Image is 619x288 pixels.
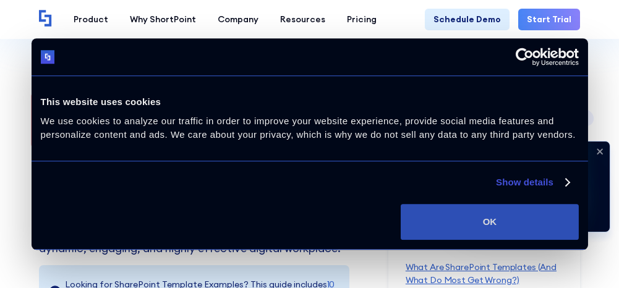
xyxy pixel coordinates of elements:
div: Product [74,13,108,26]
button: OK [401,204,578,240]
div: Why ShortPoint [130,13,196,26]
span: We use cookies to analyze our traffic in order to improve your website experience, provide social... [41,116,576,140]
img: logo [41,50,55,64]
a: Pricing [336,9,388,30]
a: Company [207,9,270,30]
a: Start Trial [518,9,580,30]
iframe: Chat Widget [557,229,619,288]
div: Resources [280,13,325,26]
a: Usercentrics Cookiebot - opens in a new window [471,48,579,66]
div: Pricing [347,13,377,26]
div: This website uses cookies [41,95,579,109]
a: Resources [270,9,336,30]
a: Show details [496,175,569,190]
a: Product [63,9,119,30]
a: Home [39,10,53,28]
div: Company [218,13,258,26]
a: What Are SharePoint Templates (And What Do Most Get Wrong?)‍ [406,261,557,286]
a: Schedule Demo [425,9,510,30]
a: Why ShortPoint [119,9,207,30]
